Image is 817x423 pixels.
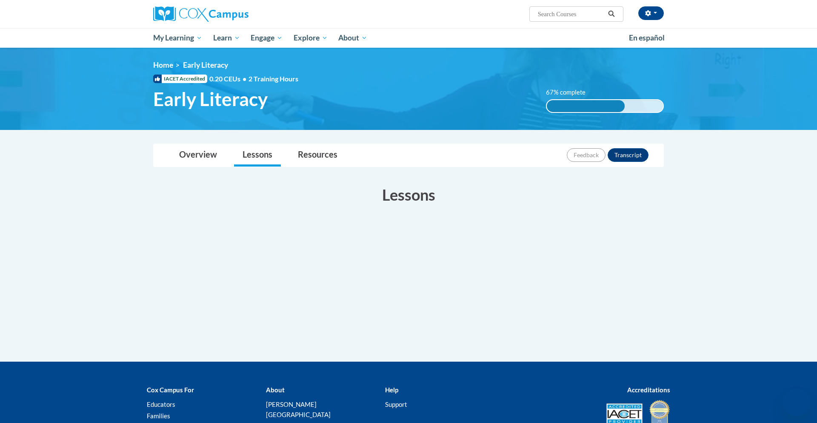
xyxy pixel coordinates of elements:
[147,400,175,408] a: Educators
[243,75,246,83] span: •
[605,9,618,19] button: Search
[627,386,670,394] b: Accreditations
[546,88,595,97] label: 67% complete
[249,75,298,83] span: 2 Training Hours
[623,29,670,47] a: En español
[385,400,407,408] a: Support
[213,33,240,43] span: Learn
[289,144,346,167] a: Resources
[171,144,226,167] a: Overview
[245,28,288,48] a: Engage
[147,386,194,394] b: Cox Campus For
[209,74,249,83] span: 0.20 CEUs
[153,184,664,205] h3: Lessons
[294,33,328,43] span: Explore
[783,389,810,416] iframe: Button to launch messaging window
[153,6,249,22] img: Cox Campus
[567,148,606,162] button: Feedback
[288,28,333,48] a: Explore
[629,33,665,42] span: En español
[153,88,268,110] span: Early Literacy
[608,148,648,162] button: Transcript
[338,33,367,43] span: About
[153,60,173,69] a: Home
[266,386,285,394] b: About
[153,75,207,83] span: IACET Accredited
[183,60,228,69] span: Early Literacy
[638,6,664,20] button: Account Settings
[147,412,170,420] a: Families
[537,9,605,19] input: Search Courses
[234,144,281,167] a: Lessons
[140,28,677,48] div: Main menu
[153,6,315,22] a: Cox Campus
[251,33,283,43] span: Engage
[547,100,625,112] div: 67% complete
[385,386,398,394] b: Help
[333,28,373,48] a: About
[153,33,202,43] span: My Learning
[266,400,331,418] a: [PERSON_NAME][GEOGRAPHIC_DATA]
[208,28,246,48] a: Learn
[148,28,208,48] a: My Learning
